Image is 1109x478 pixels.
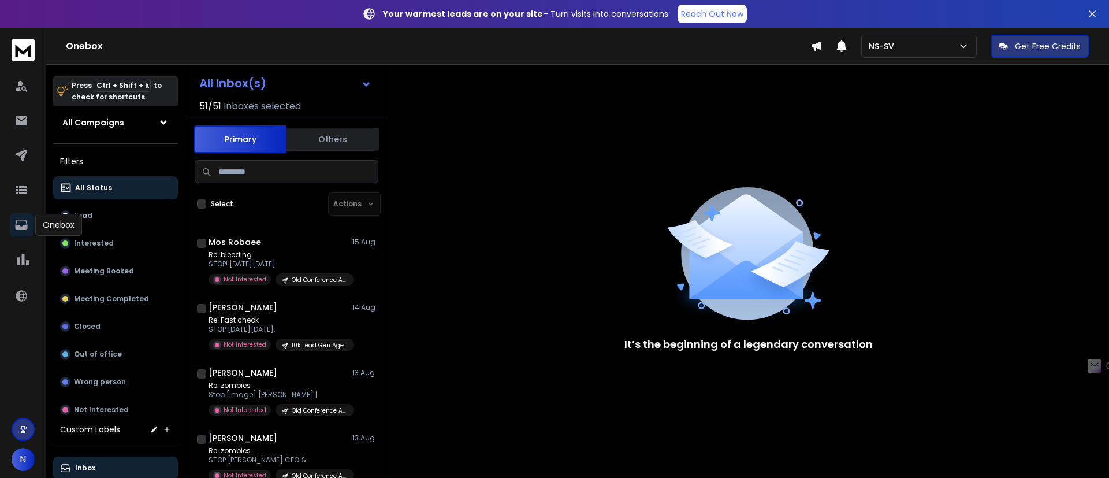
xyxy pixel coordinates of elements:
[383,8,668,20] p: – Turn visits into conversations
[199,77,266,89] h1: All Inbox(s)
[224,340,266,349] p: Not Interested
[53,260,178,283] button: Meeting Booked
[95,79,151,92] span: Ctrl + Shift + k
[190,72,381,95] button: All Inbox(s)
[224,406,266,414] p: Not Interested
[53,204,178,227] button: Lead
[209,316,347,325] p: Re: Fast check
[681,8,743,20] p: Reach Out Now
[224,275,266,284] p: Not Interested
[869,40,899,52] p: NS-SV
[74,239,114,248] p: Interested
[211,199,233,209] label: Select
[194,125,286,153] button: Primary
[352,238,378,247] p: 15 Aug
[74,322,101,331] p: Closed
[53,343,178,366] button: Out of office
[209,455,347,465] p: STOP [PERSON_NAME] CEO &
[209,381,347,390] p: Re: zombies
[53,315,178,338] button: Closed
[12,39,35,61] img: logo
[209,325,347,334] p: STOP [DATE][DATE],
[74,350,122,359] p: Out of office
[53,153,178,169] h3: Filters
[53,370,178,394] button: Wrong person
[292,406,347,415] p: Old Conference Attendees
[209,446,347,455] p: Re: zombies
[60,424,120,435] h3: Custom Labels
[66,39,810,53] h1: Onebox
[53,111,178,134] button: All Campaigns
[1015,40,1081,52] p: Get Free Credits
[383,8,543,20] strong: Your warmest leads are on your site
[199,99,221,113] span: 51 / 51
[72,80,162,103] p: Press to check for shortcuts.
[224,99,301,113] h3: Inboxes selected
[53,287,178,310] button: Meeting Completed
[352,368,378,377] p: 13 Aug
[678,5,747,23] a: Reach Out Now
[209,250,347,260] p: Re: bleeding
[74,211,92,220] p: Lead
[209,302,277,313] h1: [PERSON_NAME]
[74,266,134,276] p: Meeting Booked
[53,176,178,199] button: All Status
[53,232,178,255] button: Interested
[12,448,35,471] button: N
[624,336,873,353] p: It’s the beginning of a legendary conversation
[53,398,178,421] button: Not Interested
[209,236,261,248] h1: Mos Robaee
[74,377,126,387] p: Wrong person
[991,35,1089,58] button: Get Free Credits
[209,367,277,379] h1: [PERSON_NAME]
[286,127,379,152] button: Others
[209,390,347,399] p: Stop [Image] [PERSON_NAME] |
[35,214,82,236] div: Onebox
[209,432,277,444] h1: [PERSON_NAME]
[62,117,124,128] h1: All Campaigns
[209,260,347,269] p: STOP! [DATE][DATE]
[74,405,129,414] p: Not Interested
[292,276,347,284] p: Old Conference Attendees
[74,294,149,303] p: Meeting Completed
[292,341,347,350] p: 10k Lead Gen Agencies
[75,183,112,192] p: All Status
[75,464,95,473] p: Inbox
[352,433,378,443] p: 13 Aug
[352,303,378,312] p: 14 Aug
